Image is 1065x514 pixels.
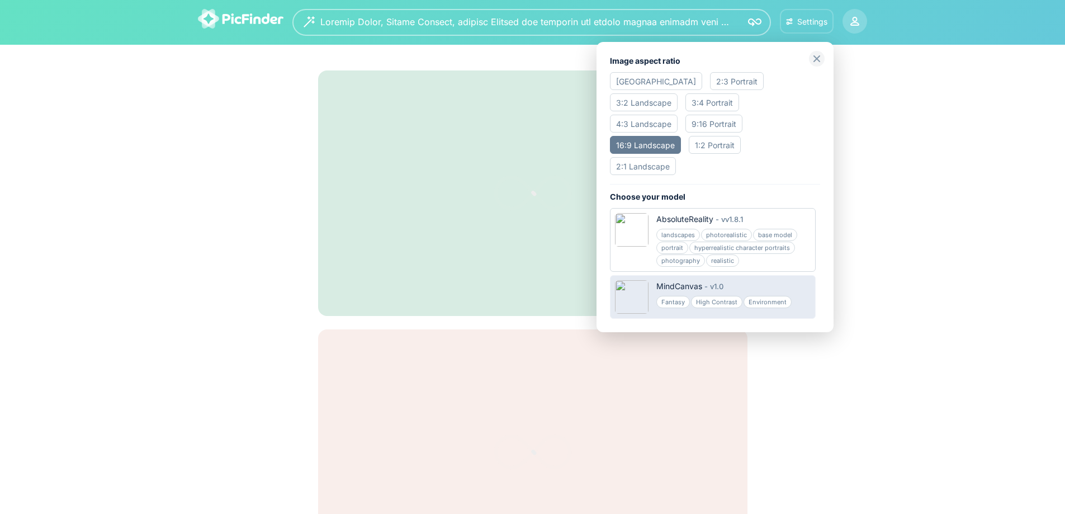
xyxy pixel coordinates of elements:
[689,136,741,154] div: 1:2 Portrait
[685,93,739,111] div: 3:4 Portrait
[713,214,721,225] div: -
[656,254,705,267] div: photography
[656,242,688,254] div: portrait
[689,242,795,254] div: hyperrealistic character portraits
[610,55,820,67] div: Image aspect ratio
[610,115,678,133] div: 4:3 Landscape
[656,281,702,292] div: MindCanvas
[744,296,792,308] div: Environment
[710,72,764,90] div: 2:3 Portrait
[656,296,690,308] div: Fantasy
[610,93,678,111] div: 3:2 Landscape
[685,115,742,133] div: 9:16 Portrait
[656,229,700,241] div: landscapes
[701,229,752,241] div: photorealistic
[615,280,649,314] img: 6563a2d355b76-2048x2048.jpg
[615,213,649,247] img: 68361c9274fc8-1200x1509.jpg
[610,136,681,154] div: 16:9 Landscape
[753,229,797,241] div: base model
[610,157,676,175] div: 2:1 Landscape
[610,72,702,90] div: [GEOGRAPHIC_DATA]
[610,191,820,202] div: Choose your model
[721,214,743,225] div: v v1.8.1
[710,281,723,292] div: v 1.0
[691,296,742,308] div: High Contrast
[656,214,713,225] div: AbsoluteReality
[809,51,825,67] img: close-grey.svg
[702,281,710,292] div: -
[706,254,739,267] div: realistic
